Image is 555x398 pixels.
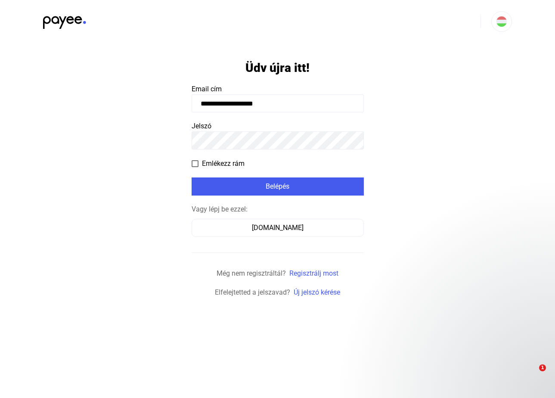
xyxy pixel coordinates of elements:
[195,223,361,233] div: [DOMAIN_NAME]
[192,224,364,232] a: [DOMAIN_NAME]
[491,11,512,32] button: HU
[289,269,338,277] a: Regisztrálj most
[539,364,546,371] span: 1
[294,288,340,296] a: Új jelszó kérése
[217,269,286,277] span: Még nem regisztráltál?
[383,310,555,375] iframe: Intercom notifications message
[43,11,86,29] img: black-payee-blue-dot.svg
[192,204,364,215] div: Vagy lépj be ezzel:
[215,288,290,296] span: Elfelejtetted a jelszavad?
[192,85,222,93] span: Email cím
[192,122,211,130] span: Jelszó
[202,159,245,169] span: Emlékezz rám
[245,60,310,75] h1: Üdv újra itt!
[192,177,364,196] button: Belépés
[192,219,364,237] button: [DOMAIN_NAME]
[521,364,542,385] iframe: Intercom live chat
[194,181,361,192] div: Belépés
[496,16,507,27] img: HU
